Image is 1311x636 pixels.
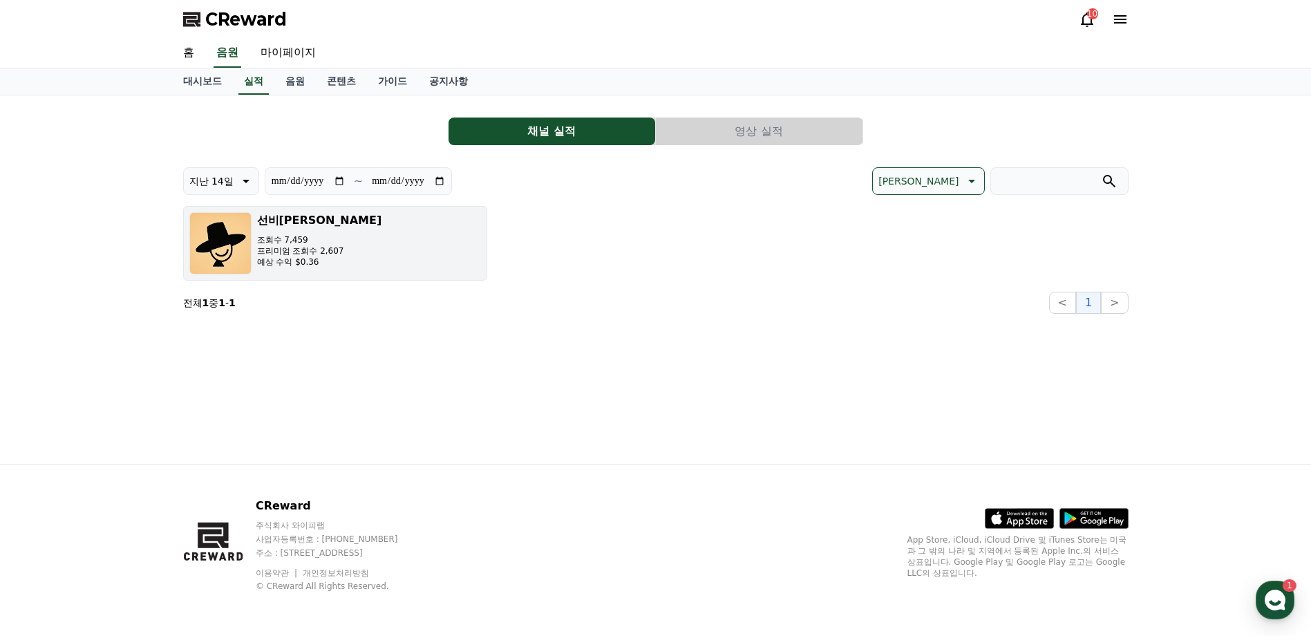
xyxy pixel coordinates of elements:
a: 이용약관 [256,568,299,578]
a: 홈 [4,438,91,473]
a: 10 [1079,11,1095,28]
p: App Store, iCloud, iCloud Drive 및 iTunes Store는 미국과 그 밖의 나라 및 지역에서 등록된 Apple Inc.의 서비스 상표입니다. Goo... [907,534,1129,579]
a: 실적 [238,68,269,95]
button: 1 [1076,292,1101,314]
a: 음원 [274,68,316,95]
p: [PERSON_NAME] [878,171,959,191]
p: ~ [354,173,363,189]
a: 1대화 [91,438,178,473]
p: 주소 : [STREET_ADDRESS] [256,548,424,559]
button: > [1101,292,1128,314]
strong: 1 [218,297,225,308]
p: 사업자등록번호 : [PHONE_NUMBER] [256,534,424,545]
p: 프리미엄 조회수 2,607 [257,245,382,256]
img: 선비유머 SeonbiHumor [189,212,252,274]
a: 채널 실적 [449,118,656,145]
button: 채널 실적 [449,118,655,145]
button: 선비[PERSON_NAME] 조회수 7,459 프리미엄 조회수 2,607 예상 수익 $0.36 [183,206,487,281]
a: 홈 [172,39,205,68]
a: CReward [183,8,287,30]
a: 가이드 [367,68,418,95]
p: © CReward All Rights Reserved. [256,581,424,592]
a: 콘텐츠 [316,68,367,95]
button: 지난 14일 [183,167,259,195]
button: 영상 실적 [656,118,862,145]
p: 예상 수익 $0.36 [257,256,382,268]
a: 설정 [178,438,265,473]
span: CReward [205,8,287,30]
p: 지난 14일 [189,171,234,191]
span: 홈 [44,459,52,470]
a: 대시보드 [172,68,233,95]
a: 공지사항 [418,68,479,95]
button: < [1049,292,1076,314]
button: [PERSON_NAME] [872,167,984,195]
p: 조회수 7,459 [257,234,382,245]
strong: 1 [229,297,236,308]
a: 개인정보처리방침 [303,568,369,578]
h3: 선비[PERSON_NAME] [257,212,382,229]
a: 음원 [214,39,241,68]
div: 10 [1087,8,1098,19]
span: 대화 [126,460,143,471]
p: 주식회사 와이피랩 [256,520,424,531]
p: 전체 중 - [183,296,236,310]
strong: 1 [202,297,209,308]
a: 마이페이지 [249,39,327,68]
span: 1 [140,438,145,449]
p: CReward [256,498,424,514]
span: 설정 [214,459,230,470]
